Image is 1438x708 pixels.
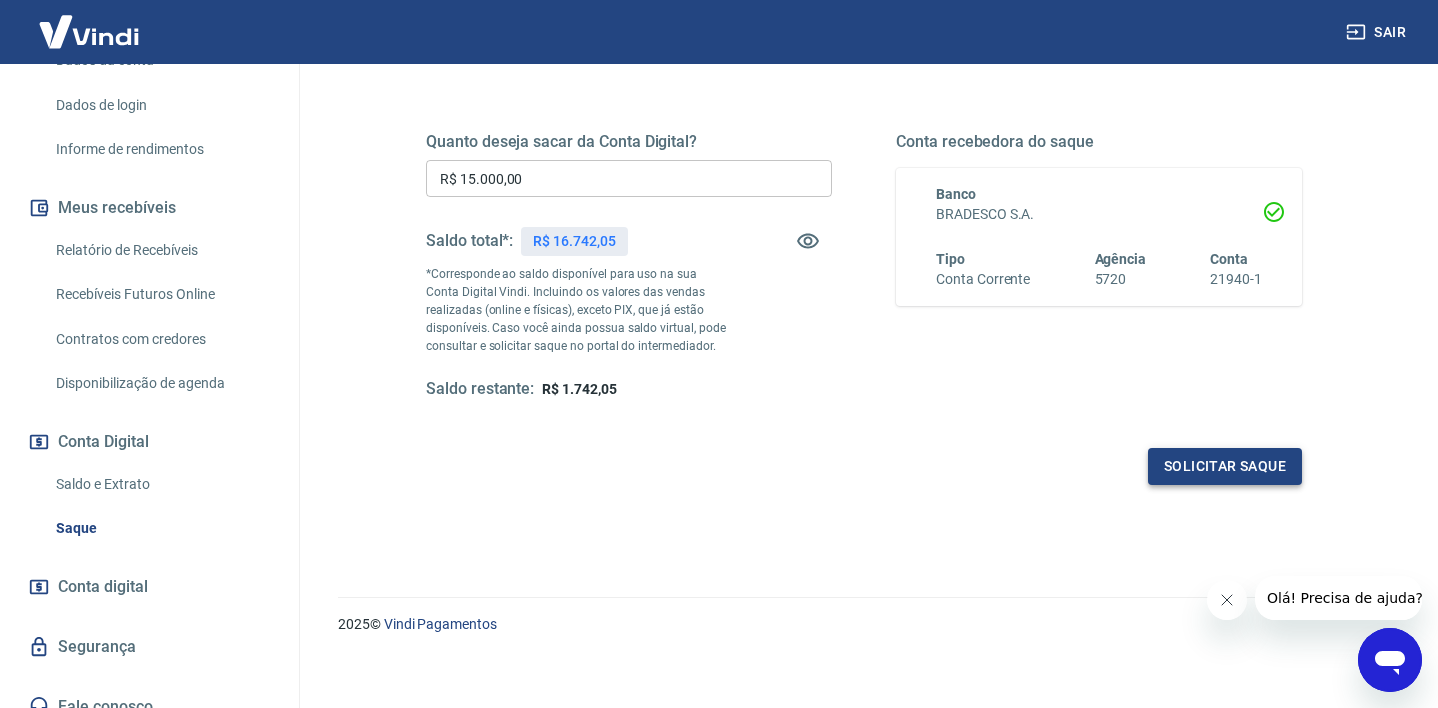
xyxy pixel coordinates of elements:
[936,186,976,202] span: Banco
[936,204,1262,225] h6: BRADESCO S.A.
[1255,576,1422,620] iframe: Mensagem da empresa
[48,363,275,404] a: Disponibilização de agenda
[1207,580,1247,620] iframe: Fechar mensagem
[24,565,275,609] a: Conta digital
[426,231,513,251] h5: Saldo total*:
[24,420,275,464] button: Conta Digital
[384,616,497,632] a: Vindi Pagamentos
[896,132,1302,152] h5: Conta recebedora do saque
[426,265,731,355] p: *Corresponde ao saldo disponível para uso na sua Conta Digital Vindi. Incluindo os valores das ve...
[24,186,275,230] button: Meus recebíveis
[1210,251,1248,267] span: Conta
[338,614,1390,635] p: 2025 ©
[426,379,534,400] h5: Saldo restante:
[1095,269,1147,290] h6: 5720
[426,132,832,152] h5: Quanto deseja sacar da Conta Digital?
[1358,628,1422,692] iframe: Botão para abrir a janela de mensagens
[58,573,148,601] span: Conta digital
[48,274,275,315] a: Recebíveis Futuros Online
[936,251,965,267] span: Tipo
[1095,251,1147,267] span: Agência
[1148,448,1302,485] button: Solicitar saque
[1342,14,1414,51] button: Sair
[24,625,275,669] a: Segurança
[48,508,275,549] a: Saque
[542,381,616,397] span: R$ 1.742,05
[48,129,275,170] a: Informe de rendimentos
[48,319,275,360] a: Contratos com credores
[936,269,1030,290] h6: Conta Corrente
[48,230,275,271] a: Relatório de Recebíveis
[48,464,275,505] a: Saldo e Extrato
[12,14,168,30] span: Olá! Precisa de ajuda?
[48,85,275,126] a: Dados de login
[533,231,615,252] p: R$ 16.742,05
[1210,269,1262,290] h6: 21940-1
[24,1,154,62] img: Vindi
